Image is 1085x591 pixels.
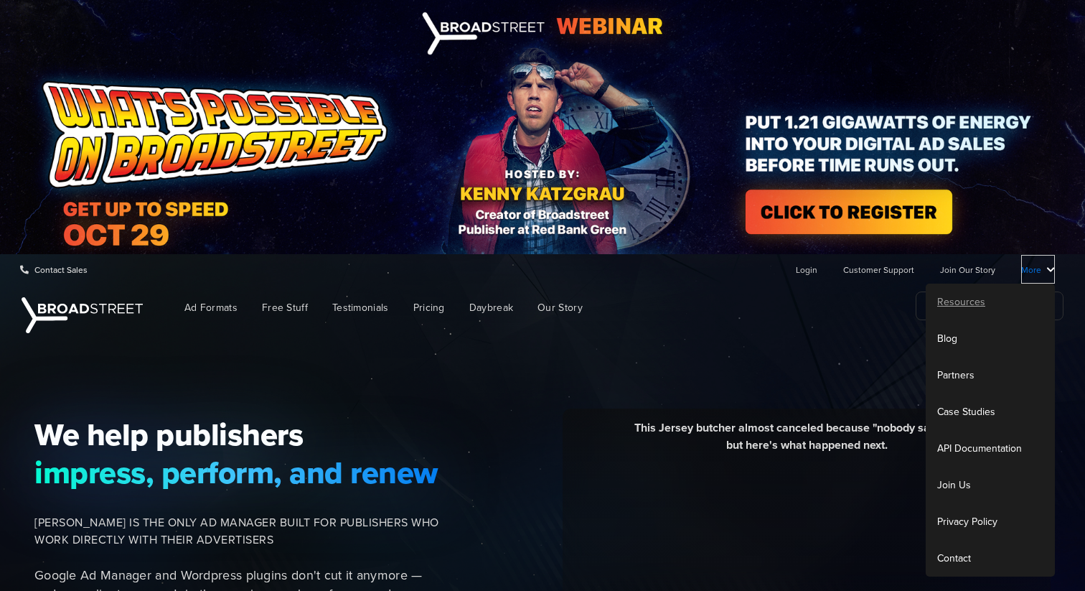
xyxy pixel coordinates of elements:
span: [PERSON_NAME] IS THE ONLY AD MANAGER BUILT FOR PUBLISHERS WHO WORK DIRECTLY WITH THEIR ADVERTISERS [34,514,439,549]
a: Our Story [527,292,593,324]
a: Pricing [403,292,456,324]
span: Free Stuff [262,300,308,315]
img: Broadstreet | The Ad Manager for Small Publishers [22,297,143,333]
span: Daybreak [469,300,513,315]
nav: Main [151,284,1063,331]
a: See What's Possible [916,292,1063,320]
a: Free Stuff [251,292,319,324]
span: We help publishers [34,416,439,453]
a: Login [796,255,817,284]
a: Privacy Policy [926,503,1055,540]
a: Partners [926,357,1055,394]
a: Testimonials [321,292,400,324]
a: Join Us [926,467,1055,503]
a: Join Our Story [940,255,995,284]
span: Testimonials [332,300,389,315]
span: Pricing [413,300,445,315]
a: Contact Sales [20,255,88,284]
span: Ad Formats [184,300,238,315]
span: Our Story [537,300,583,315]
a: API Documentation [926,430,1055,467]
a: Daybreak [459,292,524,324]
a: Blog [926,320,1055,357]
span: impress, perform, and renew [34,454,439,491]
a: More [1021,255,1055,284]
a: Customer Support [843,255,914,284]
a: Contact [926,540,1055,577]
a: Ad Formats [174,292,248,324]
a: Resources [926,284,1055,320]
div: This Jersey butcher almost canceled because "nobody saw his ad," but here's what happened next. [573,419,1040,465]
a: Case Studies [926,394,1055,430]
